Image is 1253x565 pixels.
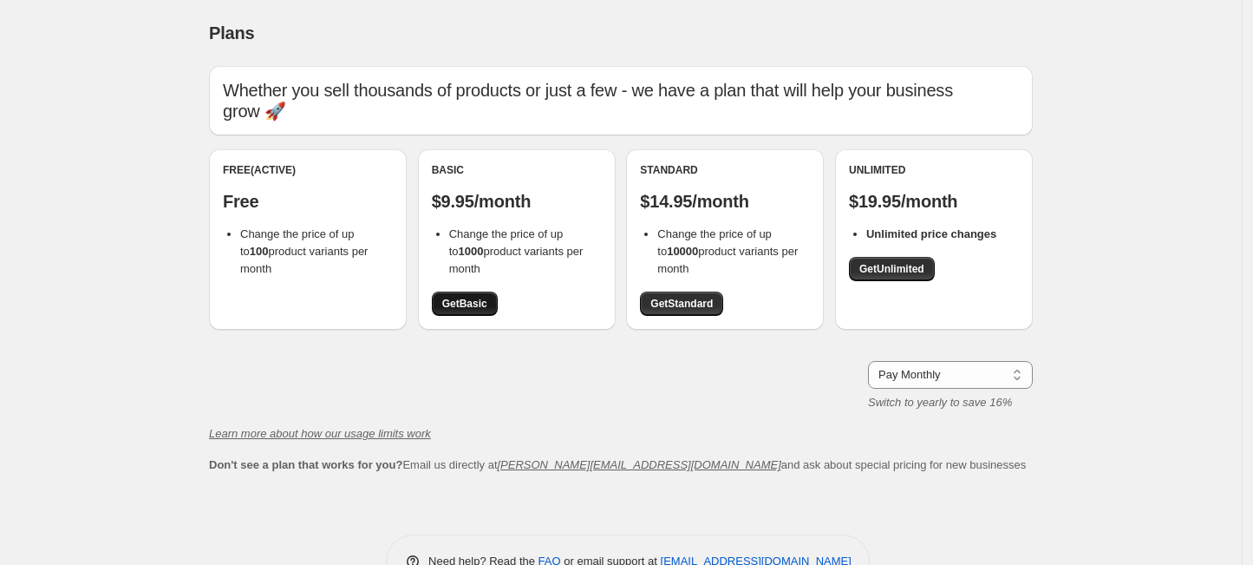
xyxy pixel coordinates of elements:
[209,458,402,471] b: Don't see a plan that works for you?
[498,458,781,471] a: [PERSON_NAME][EMAIL_ADDRESS][DOMAIN_NAME]
[650,297,713,311] span: Get Standard
[849,163,1019,177] div: Unlimited
[667,245,698,258] b: 10000
[866,227,996,240] b: Unlimited price changes
[640,292,723,316] a: GetStandard
[868,396,1012,409] i: Switch to yearly to save 16%
[209,23,254,43] span: Plans
[640,191,810,212] p: $14.95/month
[240,227,368,275] span: Change the price of up to product variants per month
[250,245,269,258] b: 100
[223,80,1019,122] p: Whether you sell thousands of products or just a few - we have a plan that will help your busines...
[442,297,487,311] span: Get Basic
[432,163,602,177] div: Basic
[209,427,431,440] a: Learn more about how our usage limits work
[459,245,484,258] b: 1000
[209,458,1026,471] span: Email us directly at and ask about special pricing for new businesses
[432,292,498,316] a: GetBasic
[859,262,924,276] span: Get Unlimited
[849,257,935,281] a: GetUnlimited
[640,163,810,177] div: Standard
[432,191,602,212] p: $9.95/month
[223,163,393,177] div: Free (Active)
[657,227,798,275] span: Change the price of up to product variants per month
[449,227,584,275] span: Change the price of up to product variants per month
[849,191,1019,212] p: $19.95/month
[223,191,393,212] p: Free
